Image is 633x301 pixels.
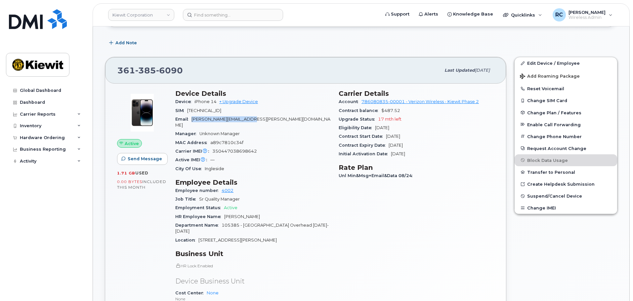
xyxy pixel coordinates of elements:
button: Enable Call Forwarding [515,119,617,131]
span: Quicklinks [511,12,535,18]
a: Knowledge Base [443,8,498,21]
span: Unl Min&Msg+Email&Data 08/24 [339,173,416,178]
button: Change Plan / Features [515,107,617,119]
button: Block Data Usage [515,154,617,166]
a: Kiewit Corporation [108,9,174,21]
h3: Device Details [175,90,331,97]
h3: Rate Plan [339,164,494,171]
img: image20231002-3703462-njx0qo.jpeg [122,93,162,132]
span: Knowledge Base [453,11,493,18]
span: Initial Activation Date [339,151,391,156]
span: $487.52 [381,108,400,113]
span: Add Note [115,40,137,46]
span: Account [339,99,361,104]
input: Find something... [183,9,283,21]
span: — [210,157,215,162]
span: SIM [175,108,187,113]
button: Send Message [117,153,168,165]
iframe: Messenger Launcher [604,272,628,296]
span: Support [391,11,409,18]
span: Contract Expiry Date [339,143,389,148]
a: 786080835-00001 - Verizon Wireless - Kiewit Phase 2 [361,99,479,104]
a: None [207,290,219,295]
span: Send Message [128,156,162,162]
button: Add Note [105,37,143,49]
span: [DATE] [386,134,400,139]
span: Department Name [175,223,222,228]
span: [DATE] [389,143,403,148]
span: 6090 [156,65,183,75]
span: Unknown Manager [199,131,240,136]
p: Device Business Unit [175,277,331,286]
a: Support [381,8,414,21]
span: Email [175,117,191,122]
span: Employee number [175,188,222,193]
button: Change SIM Card [515,94,617,106]
span: [DATE] [375,125,389,130]
span: Wireless Admin [569,15,606,20]
h3: Carrier Details [339,90,494,97]
span: Carrier IMEI [175,149,212,154]
span: [TECHNICAL_ID] [187,108,221,113]
span: iPhone 14 [194,99,217,104]
span: Sr Quality Manager [199,197,240,202]
span: RC [555,11,563,19]
h3: Employee Details [175,178,331,186]
span: [PERSON_NAME] [569,10,606,15]
button: Request Account Change [515,142,617,154]
p: HR Lock Enabled [175,263,331,269]
span: Upgrade Status [339,117,378,122]
span: a89c7810c34f [210,140,243,145]
a: + Upgrade Device [219,99,258,104]
span: MAC Address [175,140,210,145]
span: 105385 - [GEOGRAPHIC_DATA] Overhead [DATE]-[DATE] [175,223,329,234]
button: Add Roaming Package [515,69,617,83]
a: Create Helpdesk Submission [515,178,617,190]
span: 361 [117,65,183,75]
span: [PERSON_NAME][EMAIL_ADDRESS][PERSON_NAME][DOMAIN_NAME] [175,117,330,128]
span: 1.71 GB [117,171,135,175]
button: Transfer to Personal [515,166,617,178]
a: Alerts [414,8,443,21]
span: [PERSON_NAME] [224,214,260,219]
span: Active IMEI [175,157,210,162]
span: City Of Use [175,166,205,171]
span: Active [125,140,139,147]
span: Contract balance [339,108,381,113]
span: 17 mth left [378,117,401,122]
span: Device [175,99,194,104]
button: Change Phone Number [515,131,617,142]
span: Contract Start Date [339,134,386,139]
span: Employment Status [175,205,224,210]
div: Rebeca Ceballos [548,8,617,21]
button: Change IMEI [515,202,617,214]
span: Enable Call Forwarding [527,122,581,127]
span: Eligibility Date [339,125,375,130]
span: Active [224,205,237,210]
span: Alerts [424,11,438,18]
span: 0.00 Bytes [117,179,142,184]
span: Job Title [175,197,199,202]
span: Change Plan / Features [527,110,581,115]
span: Location [175,238,198,243]
span: Add Roaming Package [520,74,580,80]
a: Edit Device / Employee [515,57,617,69]
span: Cost Center [175,290,207,295]
span: Suspend/Cancel Device [527,194,582,199]
span: Ingleside [205,166,224,171]
span: [DATE] [391,151,405,156]
span: Last updated [444,68,475,73]
div: Quicklinks [498,8,547,21]
button: Suspend/Cancel Device [515,190,617,202]
button: Reset Voicemail [515,83,617,94]
h3: Business Unit [175,250,331,258]
span: 385 [135,65,156,75]
span: HR Employee Name [175,214,224,219]
a: 4002 [222,188,233,193]
span: [STREET_ADDRESS][PERSON_NAME] [198,238,277,243]
span: used [135,170,148,175]
span: [DATE] [475,68,490,73]
span: Manager [175,131,199,136]
span: 350447038698642 [212,149,257,154]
